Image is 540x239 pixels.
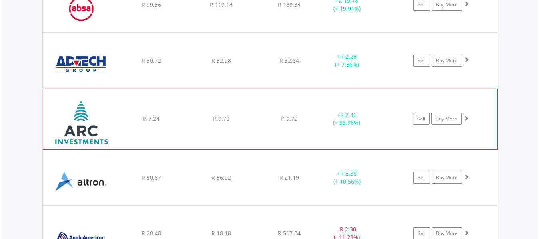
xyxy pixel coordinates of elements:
[413,172,430,184] a: Sell
[413,55,430,67] a: Sell
[47,160,116,203] img: EQU.ZA.AEL.png
[278,229,301,237] span: R 507.04
[47,43,116,86] img: EQU.ZA.ADH.png
[413,113,430,125] a: Sell
[141,57,161,64] span: R 30.72
[431,113,462,125] a: Buy More
[211,174,231,181] span: R 56.02
[281,115,297,122] span: R 9.70
[211,57,231,64] span: R 32.98
[340,53,357,60] span: R 2.26
[211,229,231,237] span: R 18.18
[141,174,161,181] span: R 50.67
[432,172,462,184] a: Buy More
[340,111,357,119] span: R 2.46
[279,174,299,181] span: R 21.19
[317,170,377,186] div: + (+ 10.56%)
[141,1,161,8] span: R 99.36
[47,99,116,147] img: EQU.ZA.AIL.png
[317,53,377,69] div: + (+ 7.36%)
[213,115,229,122] span: R 9.70
[279,57,299,64] span: R 32.64
[340,170,357,177] span: R 5.35
[210,1,233,8] span: R 119.14
[141,229,161,237] span: R 20.48
[278,1,301,8] span: R 189.34
[432,55,462,67] a: Buy More
[317,111,377,127] div: + (+ 33.98%)
[340,225,356,233] span: R 2.30
[143,115,159,122] span: R 7.24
